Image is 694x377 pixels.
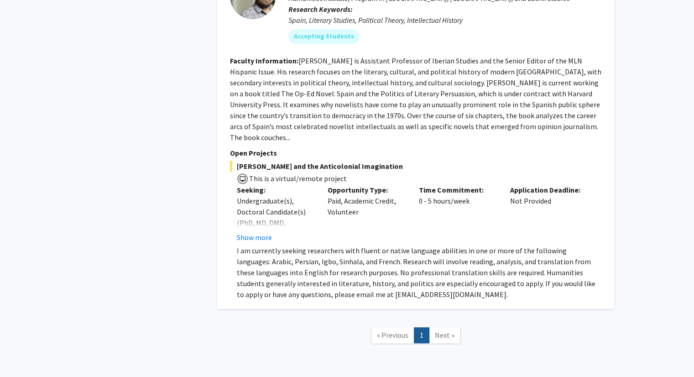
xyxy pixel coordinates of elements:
[371,327,414,343] a: Previous Page
[435,330,454,340] span: Next »
[412,184,503,243] div: 0 - 5 hours/week
[237,195,314,239] div: Undergraduate(s), Doctoral Candidate(s) (PhD, MD, DMD, PharmD, etc.)
[419,184,496,195] p: Time Commitment:
[230,161,601,172] span: [PERSON_NAME] and the Anticolonial Imagination
[230,56,298,65] b: Faculty Information:
[217,318,614,355] nav: Page navigation
[230,147,601,158] p: Open Projects
[230,56,601,142] fg-read-more: [PERSON_NAME] is Assistant Professor of Iberian Studies and the Senior Editor of the MLN Hispanic...
[414,327,429,343] a: 1
[328,184,405,195] p: Opportunity Type:
[510,184,588,195] p: Application Deadline:
[288,5,353,14] b: Research Keywords:
[288,15,601,26] div: Spain, Literary Studies, Political Theory, Intellectual History
[237,245,601,300] p: I am currently seeking researchers with fluent or native language abilities in one or more of the...
[429,327,460,343] a: Next Page
[237,184,314,195] p: Seeking:
[7,336,39,370] iframe: Chat
[237,232,272,243] button: Show more
[288,29,360,44] mat-chip: Accepting Students
[248,174,347,183] span: This is a virtual/remote project
[503,184,595,243] div: Not Provided
[321,184,412,243] div: Paid, Academic Credit, Volunteer
[377,330,408,340] span: « Previous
